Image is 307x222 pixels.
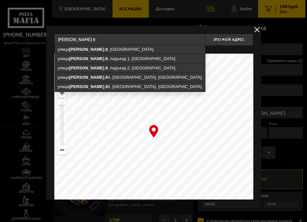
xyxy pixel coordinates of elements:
ymaps: улица , 6, [GEOGRAPHIC_DATA], [GEOGRAPHIC_DATA] [55,82,205,91]
ymaps: 8 [105,66,108,70]
ymaps: 8 [105,84,108,89]
ymaps: улица , 4, [GEOGRAPHIC_DATA], [GEOGRAPHIC_DATA] [55,73,205,82]
ymaps: улица , , подъезд 1, [GEOGRAPHIC_DATA] [55,54,205,63]
ymaps: [PERSON_NAME] [69,66,104,70]
ymaps: 8 [105,47,108,52]
ymaps: [PERSON_NAME] [69,47,104,52]
ymaps: [PERSON_NAME] [69,56,104,61]
input: Введите адрес доставки [54,34,205,46]
ymaps: 8 [105,56,108,61]
ymaps: [PERSON_NAME] [69,84,104,89]
button: Это мой адрес [205,34,253,46]
ymaps: улица , , подъезд 2, [GEOGRAPHIC_DATA] [55,64,205,73]
span: Это мой адрес [213,38,244,42]
ymaps: [PERSON_NAME] [69,75,104,80]
p: Укажите дом на карте или в поле ввода [54,48,135,52]
button: delivery type [253,26,261,34]
ymaps: 8 [105,75,108,80]
ymaps: улица , , [GEOGRAPHIC_DATA] [55,45,205,54]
